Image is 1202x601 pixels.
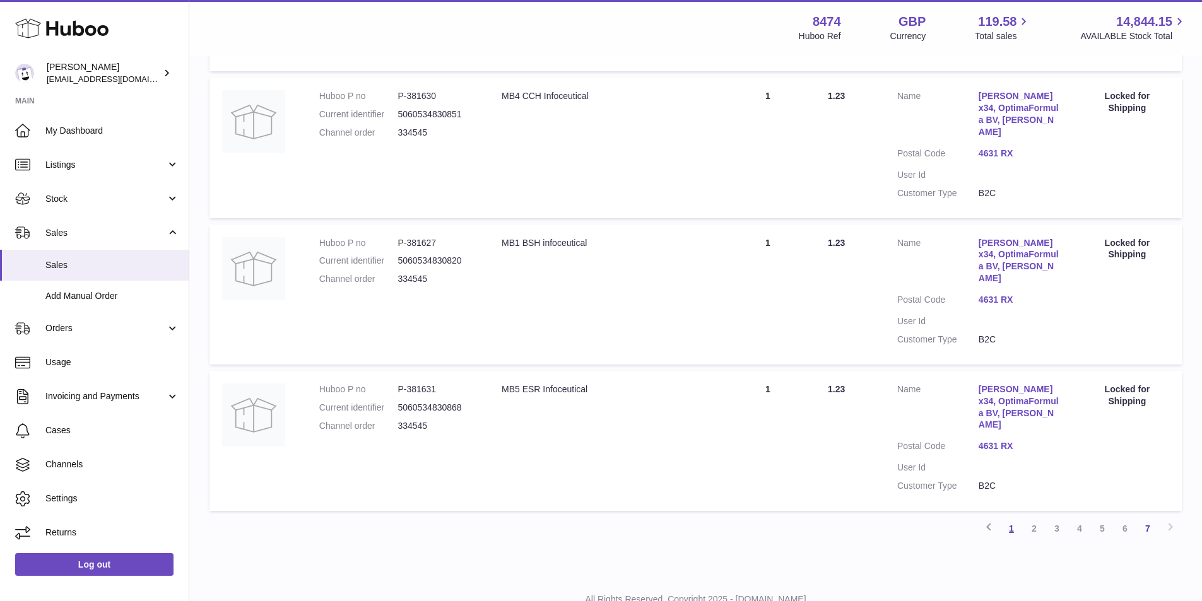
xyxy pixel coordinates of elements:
a: 14,844.15 AVAILABLE Stock Total [1080,13,1187,42]
span: Total sales [975,30,1031,42]
span: Orders [45,322,166,334]
dt: Huboo P no [319,237,398,249]
div: MB4 CCH Infoceutical [502,90,708,102]
dt: Postal Code [897,294,979,309]
a: 3 [1046,517,1068,540]
span: Sales [45,227,166,239]
a: 6 [1114,517,1136,540]
dt: Channel order [319,273,398,285]
a: 4631 RX [979,294,1060,306]
span: Sales [45,259,179,271]
div: Locked for Shipping [1085,383,1169,407]
td: 1 [721,371,815,511]
span: Settings [45,493,179,505]
dd: 334545 [398,420,476,432]
img: orders@neshealth.com [15,64,34,83]
dt: Current identifier [319,255,398,267]
dt: Name [897,383,979,435]
dd: 5060534830868 [398,402,476,414]
a: [PERSON_NAME] x34, OptimaFormula BV, [PERSON_NAME] [979,90,1060,138]
a: 5 [1091,517,1114,540]
dt: User Id [897,462,979,474]
dt: Huboo P no [319,383,398,395]
dt: Customer Type [897,480,979,492]
dd: 334545 [398,127,476,139]
span: 1.23 [828,238,845,248]
span: 1.23 [828,91,845,101]
dt: Huboo P no [319,90,398,102]
span: Listings [45,159,166,171]
a: Log out [15,553,174,576]
dt: Channel order [319,420,398,432]
td: 1 [721,78,815,218]
a: 4 [1068,517,1091,540]
div: Currency [890,30,926,42]
dd: B2C [979,480,1060,492]
span: Returns [45,527,179,539]
span: AVAILABLE Stock Total [1080,30,1187,42]
dt: User Id [897,169,979,181]
span: 14,844.15 [1116,13,1172,30]
span: [EMAIL_ADDRESS][DOMAIN_NAME] [47,74,186,84]
dd: P-381627 [398,237,476,249]
dt: Name [897,237,979,288]
img: no-photo.jpg [222,237,285,300]
a: 4631 RX [979,440,1060,452]
dt: User Id [897,315,979,327]
img: no-photo.jpg [222,90,285,153]
dt: Channel order [319,127,398,139]
td: 1 [721,225,815,365]
div: Locked for Shipping [1085,237,1169,261]
span: Channels [45,458,179,470]
dt: Postal Code [897,148,979,163]
span: 1.23 [828,384,845,394]
span: Stock [45,193,166,205]
dd: 5060534830851 [398,108,476,120]
strong: 8474 [813,13,841,30]
dt: Customer Type [897,334,979,346]
div: MB1 BSH infoceutical [502,237,708,249]
div: [PERSON_NAME] [47,61,160,85]
dd: P-381630 [398,90,476,102]
span: My Dashboard [45,125,179,137]
dt: Postal Code [897,440,979,455]
a: 7 [1136,517,1159,540]
img: no-photo.jpg [222,383,285,446]
div: Huboo Ref [799,30,841,42]
span: Add Manual Order [45,290,179,302]
dd: 5060534830820 [398,255,476,267]
a: 119.58 Total sales [975,13,1031,42]
dd: B2C [979,334,1060,346]
a: [PERSON_NAME] x34, OptimaFormula BV, [PERSON_NAME] [979,383,1060,431]
dd: B2C [979,187,1060,199]
a: 4631 RX [979,148,1060,160]
dt: Customer Type [897,187,979,199]
div: MB5 ESR Infoceutical [502,383,708,395]
strong: GBP [899,13,926,30]
span: Usage [45,356,179,368]
div: Locked for Shipping [1085,90,1169,114]
dd: 334545 [398,273,476,285]
dd: P-381631 [398,383,476,395]
dt: Name [897,90,979,141]
a: 2 [1023,517,1046,540]
a: [PERSON_NAME] x34, OptimaFormula BV, [PERSON_NAME] [979,237,1060,285]
span: Cases [45,424,179,436]
a: 1 [1000,517,1023,540]
span: 119.58 [978,13,1016,30]
dt: Current identifier [319,402,398,414]
span: Invoicing and Payments [45,390,166,402]
dt: Current identifier [319,108,398,120]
